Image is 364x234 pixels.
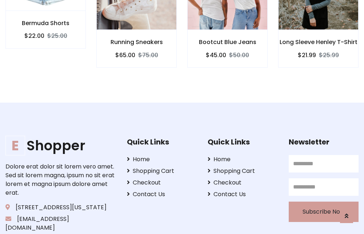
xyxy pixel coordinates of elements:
[5,162,116,197] p: Dolore erat dolor sit lorem vero amet. Sed sit lorem magna, ipsum no sit erat lorem et magna ipsu...
[208,155,277,164] a: Home
[97,39,176,45] h6: Running Sneakers
[5,215,116,232] p: [EMAIL_ADDRESS][DOMAIN_NAME]
[208,190,277,199] a: Contact Us
[138,51,158,59] del: $75.00
[5,203,116,212] p: [STREET_ADDRESS][US_STATE]
[289,202,359,222] button: Subscribe Now
[206,52,226,59] h6: $45.00
[279,39,358,45] h6: Long Sleeve Henley T-Shirt
[115,52,135,59] h6: $65.00
[289,138,359,146] h5: Newsletter
[188,39,267,45] h6: Bootcut Blue Jeans
[5,138,116,154] h1: Shopper
[47,32,67,40] del: $25.00
[24,32,44,39] h6: $22.00
[319,51,339,59] del: $25.99
[208,138,277,146] h5: Quick Links
[127,155,197,164] a: Home
[5,138,116,154] a: EShopper
[6,20,85,27] h6: Bermuda Shorts
[208,167,277,175] a: Shopping Cart
[229,51,249,59] del: $50.00
[127,178,197,187] a: Checkout
[127,138,197,146] h5: Quick Links
[298,52,316,59] h6: $21.99
[5,136,25,155] span: E
[208,178,277,187] a: Checkout
[127,190,197,199] a: Contact Us
[127,167,197,175] a: Shopping Cart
